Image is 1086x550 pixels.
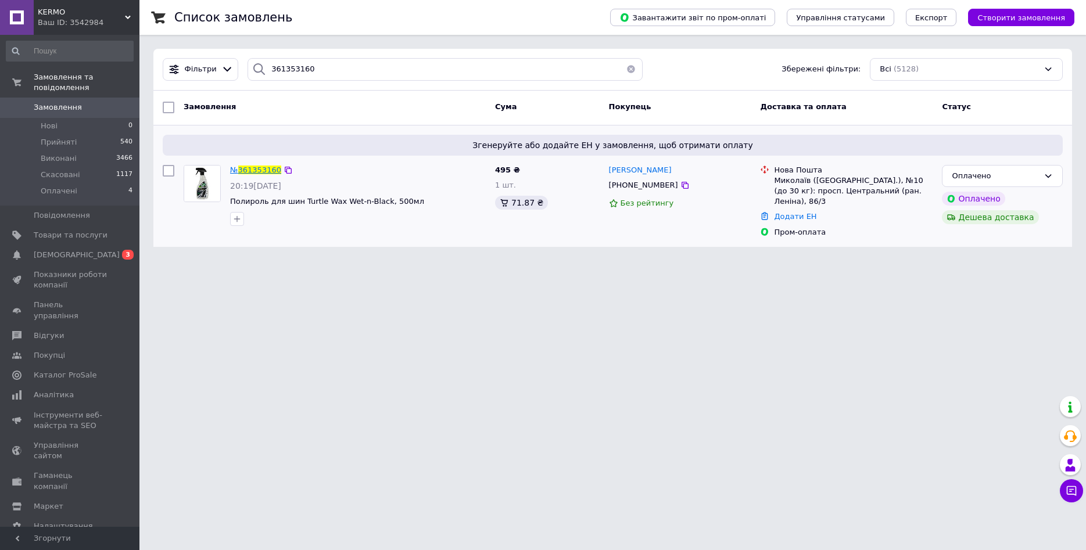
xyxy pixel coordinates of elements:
[38,17,139,28] div: Ваш ID: 3542984
[34,501,63,512] span: Маркет
[774,212,816,221] a: Додати ЕН
[34,521,93,531] span: Налаштування
[782,64,861,75] span: Збережені фільтри:
[184,102,236,111] span: Замовлення
[34,390,74,400] span: Аналітика
[41,137,77,148] span: Прийняті
[41,186,77,196] span: Оплачені
[915,13,948,22] span: Експорт
[128,186,132,196] span: 4
[894,64,919,73] span: (5128)
[609,166,672,174] span: [PERSON_NAME]
[774,175,933,207] div: Миколаїв ([GEOGRAPHIC_DATA].), №10 (до 30 кг): просп. Центральний (ран. Леніна), 86/3
[774,165,933,175] div: Нова Пошта
[116,153,132,164] span: 3466
[128,121,132,131] span: 0
[34,330,64,341] span: Відгуки
[34,250,120,260] span: [DEMOGRAPHIC_DATA]
[619,12,766,23] span: Завантажити звіт по пром-оплаті
[942,192,1005,206] div: Оплачено
[238,166,281,174] span: 361353160
[609,165,672,176] a: [PERSON_NAME]
[230,181,281,190] span: 20:19[DATE]
[41,121,58,131] span: Нові
[38,7,125,17] span: KERMO
[34,72,139,93] span: Замовлення та повідомлення
[185,64,217,75] span: Фільтри
[248,58,643,81] input: Пошук за номером замовлення, ПІБ покупця, номером телефону, Email, номером накладної
[6,41,134,62] input: Пошук
[34,210,90,221] span: Повідомлення
[184,166,220,202] img: Фото товару
[956,13,1074,21] a: Створити замовлення
[34,230,107,240] span: Товари та послуги
[34,102,82,113] span: Замовлення
[774,227,933,238] div: Пром-оплата
[621,199,674,207] span: Без рейтингу
[619,58,643,81] button: Очистить
[609,181,678,189] span: [PHONE_NUMBER]
[495,181,516,189] span: 1 шт.
[41,153,77,164] span: Виконані
[116,170,132,180] span: 1117
[977,13,1065,22] span: Створити замовлення
[230,166,281,174] a: №361353160
[906,9,957,26] button: Експорт
[122,250,134,260] span: 3
[174,10,292,24] h1: Список замовлень
[120,137,132,148] span: 540
[230,166,238,174] span: №
[34,470,107,491] span: Гаманець компанії
[880,64,891,75] span: Всі
[1060,479,1083,502] button: Чат з покупцем
[968,9,1074,26] button: Створити замовлення
[495,196,548,210] div: 71.87 ₴
[787,9,894,26] button: Управління статусами
[34,370,96,380] span: Каталог ProSale
[230,197,424,206] a: Полироль для шин Turtle Wax Wet-n-Black, 500мл
[952,170,1039,182] div: Оплачено
[34,300,107,321] span: Панель управління
[34,269,107,290] span: Показники роботи компанії
[495,102,517,111] span: Cума
[760,102,846,111] span: Доставка та оплата
[34,410,107,431] span: Інструменти веб-майстра та SEO
[495,166,520,174] span: 495 ₴
[167,139,1058,151] span: Згенеруйте або додайте ЕН у замовлення, щоб отримати оплату
[796,13,885,22] span: Управління статусами
[41,170,80,180] span: Скасовані
[942,102,971,111] span: Статус
[34,350,65,361] span: Покупці
[610,9,775,26] button: Завантажити звіт по пром-оплаті
[34,440,107,461] span: Управління сайтом
[942,210,1038,224] div: Дешева доставка
[184,165,221,202] a: Фото товару
[609,102,651,111] span: Покупець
